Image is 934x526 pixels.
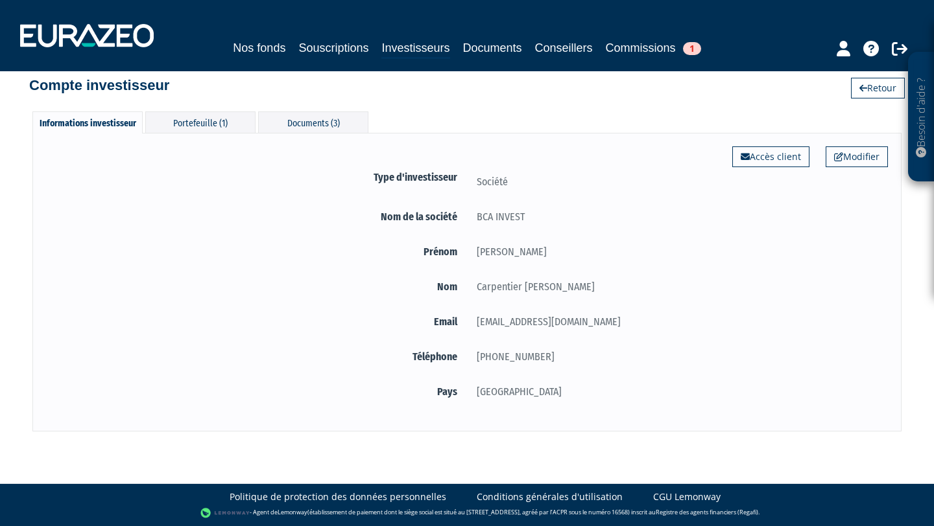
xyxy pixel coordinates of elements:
label: Pays [46,383,467,400]
label: Type d'investisseur [46,169,467,185]
a: Nos fonds [233,39,285,57]
a: Politique de protection des données personnelles [230,490,446,503]
div: - Agent de (établissement de paiement dont le siège social est situé au [STREET_ADDRESS], agréé p... [13,507,921,520]
label: Email [46,314,467,330]
div: [EMAIL_ADDRESS][DOMAIN_NAME] [467,314,888,330]
a: Commissions1 [606,39,701,57]
a: Accès client [732,146,809,167]
img: logo-lemonway.png [200,507,250,520]
p: Besoin d'aide ? [914,59,929,176]
a: Modifier [826,146,888,167]
div: Société [467,174,888,190]
div: [GEOGRAPHIC_DATA] [467,383,888,400]
div: [PHONE_NUMBER] [467,349,888,365]
img: 1732889491-logotype_eurazeo_blanc_rvb.png [20,24,154,47]
a: Registre des agents financiers (Regafi) [656,509,758,517]
a: Souscriptions [298,39,368,57]
a: Documents [463,39,522,57]
label: Téléphone [46,349,467,365]
div: Documents (3) [258,111,368,133]
label: Nom de la société [46,209,467,225]
div: Informations investisseur [32,111,143,133]
label: Nom [46,279,467,295]
a: CGU Lemonway [653,490,721,503]
a: Investisseurs [381,39,449,59]
div: BCA INVEST [467,209,888,225]
label: Prénom [46,244,467,260]
a: Lemonway [278,509,307,517]
div: Carpentier [PERSON_NAME] [467,279,888,295]
a: Conditions générales d'utilisation [477,490,623,503]
div: [PERSON_NAME] [467,244,888,260]
span: 1 [683,42,701,55]
h4: Compte investisseur [29,78,169,93]
div: Portefeuille (1) [145,111,256,133]
a: Retour [851,78,905,98]
a: Conseillers [535,39,593,57]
